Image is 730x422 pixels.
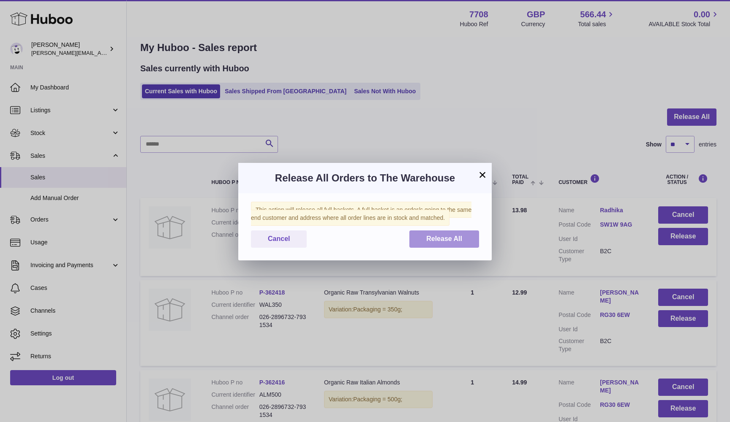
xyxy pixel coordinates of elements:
[251,202,471,226] span: This action will release all full baskets. A full basket is an order/s going to the same end cust...
[251,230,307,248] button: Cancel
[251,171,479,185] h3: Release All Orders to The Warehouse
[426,235,462,242] span: Release All
[409,230,479,248] button: Release All
[477,170,488,180] button: ×
[268,235,290,242] span: Cancel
